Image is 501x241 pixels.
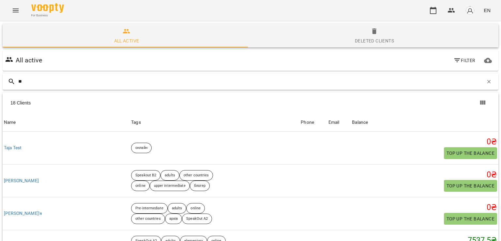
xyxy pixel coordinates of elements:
[165,173,175,178] p: adults
[444,147,497,159] button: Top up the balance
[465,6,475,15] img: avatar_s.png
[352,119,368,126] div: Sort
[131,119,298,126] div: Tags
[352,119,497,126] span: Balance
[453,56,475,64] span: Filter
[184,173,209,178] p: other countries
[352,202,497,213] h5: 0 ₴
[481,4,493,16] button: EN
[355,37,394,45] div: Deleted clients
[190,181,210,191] div: блогер
[447,149,494,157] span: Top up the balance
[135,183,145,189] p: online
[179,170,213,181] div: other countries
[484,7,491,14] span: EN
[451,55,478,66] button: Filter
[328,119,349,126] span: Email
[135,206,163,211] p: Pre-intermediate
[301,119,326,126] span: Phone
[190,206,201,211] p: online
[447,182,494,190] span: Top up the balance
[168,203,187,214] div: adults
[444,213,497,225] button: Top up the balance
[194,183,206,189] p: блогер
[352,170,497,180] h5: 0 ₴
[186,203,205,214] div: online
[135,216,161,222] p: other countries
[165,214,182,224] div: архів
[8,3,23,18] button: Menu
[301,119,314,126] div: Phone
[169,216,178,222] p: архів
[4,119,129,126] span: Name
[16,55,42,65] h6: All active
[150,181,190,191] div: upper intermediate
[160,170,179,181] div: adults
[182,214,212,224] div: SpeakOut A2
[352,119,368,126] div: Balance
[186,216,208,222] p: SpeakOut A2
[172,206,182,211] p: adults
[328,119,340,126] div: Sort
[114,37,139,45] div: All active
[352,137,497,147] h5: 0 ₴
[135,173,156,178] p: Speakout B2
[10,100,253,106] div: 18 Clients
[4,119,16,126] div: Name
[447,215,494,223] span: Top up the balance
[4,145,22,151] a: Taja Test
[4,178,39,184] a: [PERSON_NAME]
[131,214,165,224] div: other countries
[475,95,491,111] button: Show columns
[135,145,147,151] p: онлайн
[154,183,186,189] p: upper intermediate
[131,170,160,181] div: Speakout B2
[131,203,168,214] div: Pre-intermediate
[444,180,497,192] button: Top up the balance
[4,119,16,126] div: Sort
[4,210,42,217] a: [PERSON_NAME]'я
[301,119,314,126] div: Sort
[31,13,64,18] span: For Business
[131,143,152,153] div: онлайн
[131,181,150,191] div: online
[31,3,64,13] img: Voopty Logo
[3,92,498,113] div: Table Toolbar
[328,119,340,126] div: Email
